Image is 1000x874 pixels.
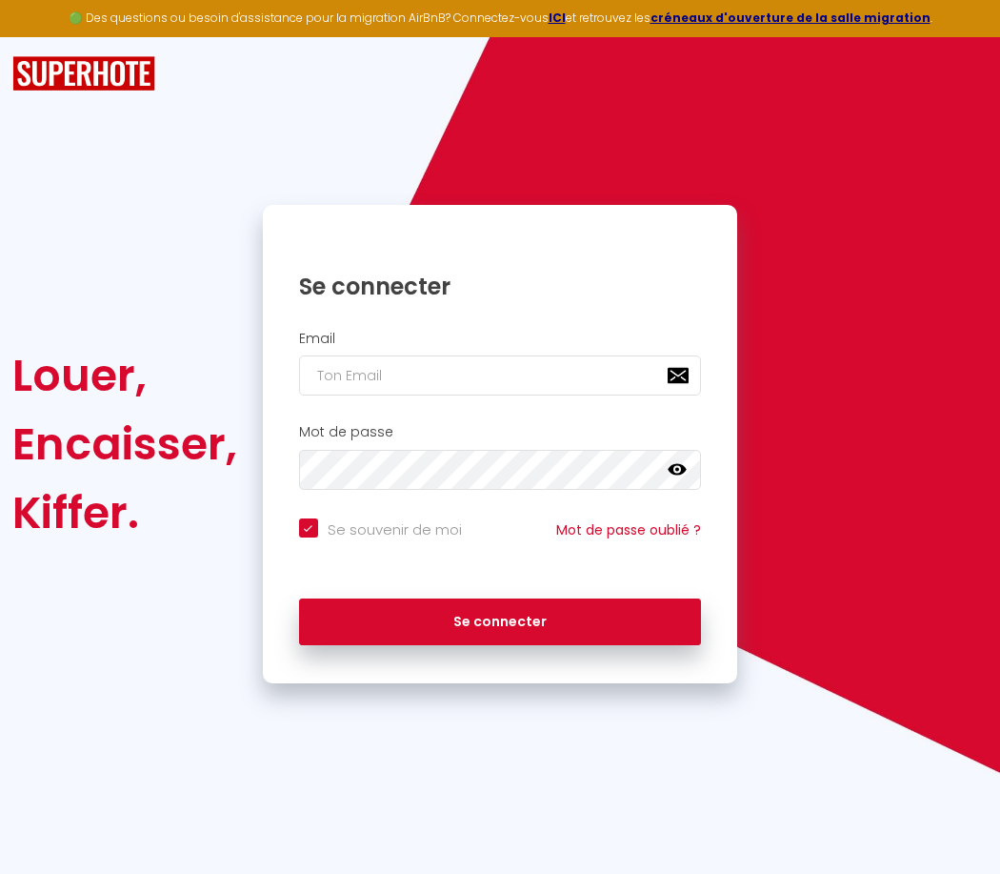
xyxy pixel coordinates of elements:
h1: Se connecter [299,272,702,301]
div: Louer, [12,341,237,410]
input: Ton Email [299,356,702,396]
h2: Email [299,331,702,347]
h2: Mot de passe [299,424,702,440]
a: créneaux d'ouverture de la salle migration [650,10,930,26]
a: Mot de passe oublié ? [556,520,701,539]
div: Kiffer. [12,478,237,547]
button: Se connecter [299,599,702,646]
div: Encaisser, [12,410,237,478]
a: ICI [549,10,566,26]
img: SuperHote logo [12,56,155,91]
